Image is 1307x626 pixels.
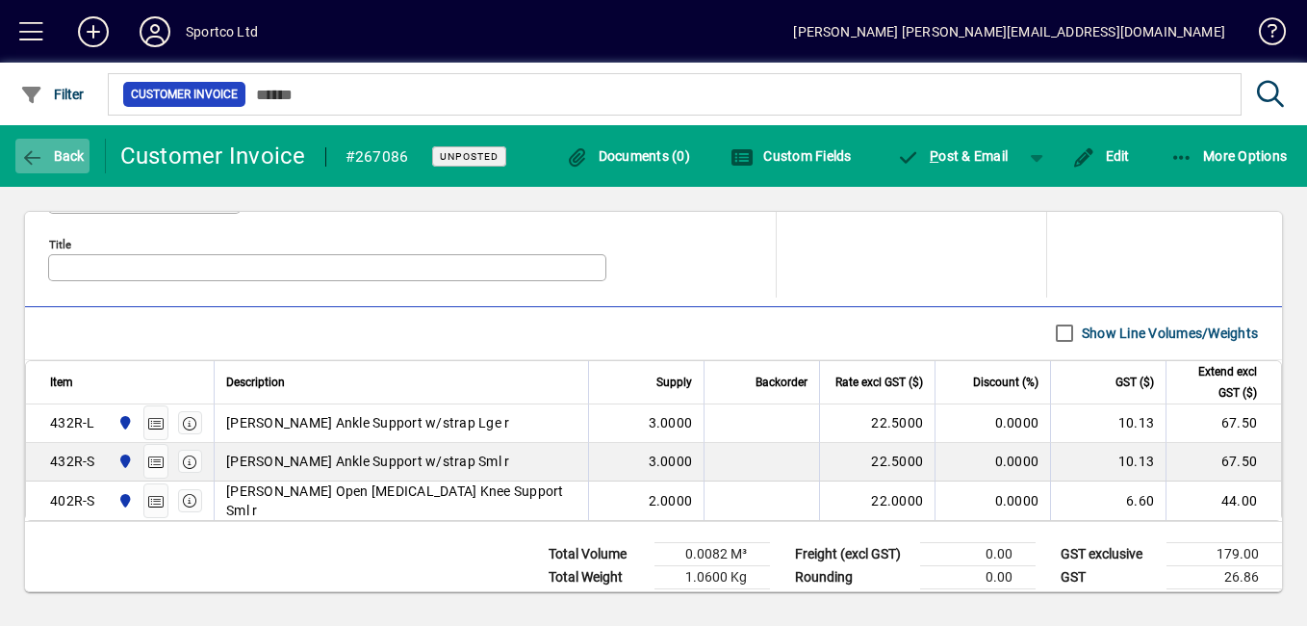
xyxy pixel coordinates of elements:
div: 432R-S [50,452,95,471]
div: 22.0000 [832,491,923,510]
span: Discount (%) [973,372,1038,393]
span: Sportco Ltd Warehouse [113,490,135,511]
button: Filter [15,77,90,112]
td: 10.13 [1050,443,1166,482]
span: Sportco Ltd Warehouse [113,412,135,433]
span: Documents (0) [565,148,690,164]
div: 22.5000 [832,413,923,432]
span: GST ($) [1115,372,1154,393]
td: 0.00 [920,542,1036,565]
span: 3.0000 [649,452,693,471]
td: 10.13 [1050,404,1166,443]
span: Description [226,372,285,393]
span: 2.0000 [649,491,693,510]
div: 432R-L [50,413,95,432]
td: 1.0600 Kg [654,565,770,588]
button: Custom Fields [726,139,857,173]
button: Post & Email [887,139,1018,173]
span: Supply [656,372,692,393]
span: Back [20,148,85,164]
td: GST exclusive [1051,542,1166,565]
button: Back [15,139,90,173]
td: 0.00 [920,565,1036,588]
td: 0.0000 [935,443,1050,482]
span: More Options [1170,148,1288,164]
button: Profile [124,14,186,49]
button: Edit [1067,139,1135,173]
td: 0.0000 [935,404,1050,443]
button: Add [63,14,124,49]
td: Freight (excl GST) [785,542,920,565]
span: Custom Fields [730,148,852,164]
td: 26.86 [1166,565,1282,588]
div: [PERSON_NAME] [PERSON_NAME][EMAIL_ADDRESS][DOMAIN_NAME] [793,16,1225,47]
div: 402R-S [50,491,95,510]
td: 67.50 [1166,404,1281,443]
div: 22.5000 [832,452,923,471]
label: Show Line Volumes/Weights [1078,324,1258,343]
td: Total Volume [539,542,654,565]
span: Edit [1072,148,1130,164]
button: More Options [1166,139,1293,173]
td: 0.0000 [935,482,1050,520]
span: Extend excl GST ($) [1178,361,1257,404]
span: Customer Invoice [131,85,238,104]
span: Filter [20,87,85,102]
div: #267086 [346,142,409,172]
td: 44.00 [1166,482,1281,520]
td: Rounding [785,565,920,588]
span: Rate excl GST ($) [835,372,923,393]
td: 179.00 [1166,542,1282,565]
td: 67.50 [1166,443,1281,482]
td: Total Weight [539,565,654,588]
span: Item [50,372,73,393]
span: [PERSON_NAME] Ankle Support w/strap Sml r [226,452,509,471]
td: 205.86 [1166,588,1282,613]
button: Documents (0) [560,139,695,173]
span: ost & Email [897,148,1009,164]
span: Unposted [440,150,499,163]
span: Backorder [756,372,807,393]
td: GST inclusive [1051,588,1166,613]
span: [PERSON_NAME] Open [MEDICAL_DATA] Knee Support Sml r [226,482,577,520]
span: [PERSON_NAME] Ankle Support w/strap Lge r [226,413,509,432]
a: Knowledge Base [1244,4,1283,66]
div: Customer Invoice [120,141,306,171]
td: 0.0082 M³ [654,542,770,565]
span: 3.0000 [649,413,693,432]
span: Sportco Ltd Warehouse [113,451,135,472]
td: 6.60 [1050,482,1166,520]
div: Sportco Ltd [186,16,258,47]
span: P [930,148,938,164]
td: GST [1051,565,1166,588]
mat-label: Title [49,237,71,250]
